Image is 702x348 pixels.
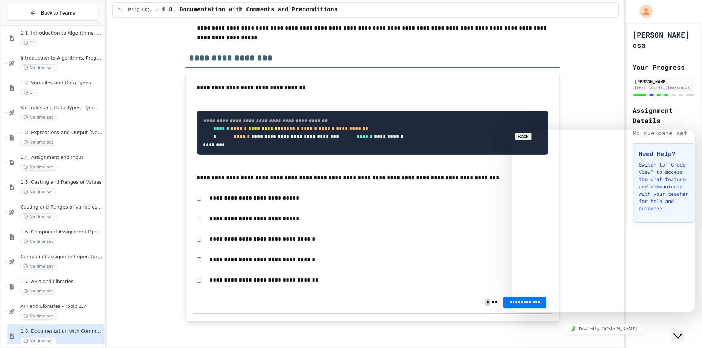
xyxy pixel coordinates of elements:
[20,39,38,46] span: 1h
[20,328,103,334] span: 1.8. Documentation with Comments and Preconditions
[20,105,103,111] span: Variables and Data Types - Quiz
[20,30,103,37] span: 1.1. Introduction to Algorithms, Programming, and Compilers
[20,337,56,344] span: No time set
[20,288,56,295] span: No time set
[512,321,695,337] iframe: chat widget
[633,62,695,72] h2: Your Progress
[20,303,103,310] span: API and Libraries - Topic 1.7
[20,55,103,61] span: Introduction to Algorithms, Programming, and Compilers
[633,30,695,50] h1: [PERSON_NAME] csa
[7,5,98,21] button: Back to Teams
[20,213,56,220] span: No time set
[633,105,695,126] h2: Assignment Details
[633,129,695,137] div: No due date set
[118,7,154,13] span: 1. Using Objects and Methods
[20,238,56,245] span: No time set
[20,139,56,146] span: No time set
[20,114,56,121] span: No time set
[20,64,56,71] span: No time set
[20,229,103,235] span: 1.6. Compound Assignment Operators
[20,164,56,171] span: No time set
[20,254,103,260] span: Compound assignment operators - Quiz
[512,130,695,312] iframe: chat widget
[162,5,337,14] span: 1.8. Documentation with Comments and Preconditions
[41,9,75,17] span: Back to Teams
[20,130,103,136] span: 1.3. Expressions and Output [New]
[20,154,103,161] span: 1.4. Assignment and Input
[20,80,103,86] span: 1.2. Variables and Data Types
[671,319,695,341] iframe: chat widget
[20,313,56,320] span: No time set
[20,188,56,195] span: No time set
[20,179,103,186] span: 1.5. Casting and Ranges of Values
[20,204,103,210] span: Casting and Ranges of variables - Quiz
[20,89,38,96] span: 1h
[20,263,56,270] span: No time set
[632,3,654,20] div: My Account
[156,7,159,13] span: /
[20,279,103,285] span: 1.7. APIs and Libraries
[635,85,693,91] div: [EMAIL_ADDRESS][DOMAIN_NAME]
[635,78,693,85] div: [PERSON_NAME]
